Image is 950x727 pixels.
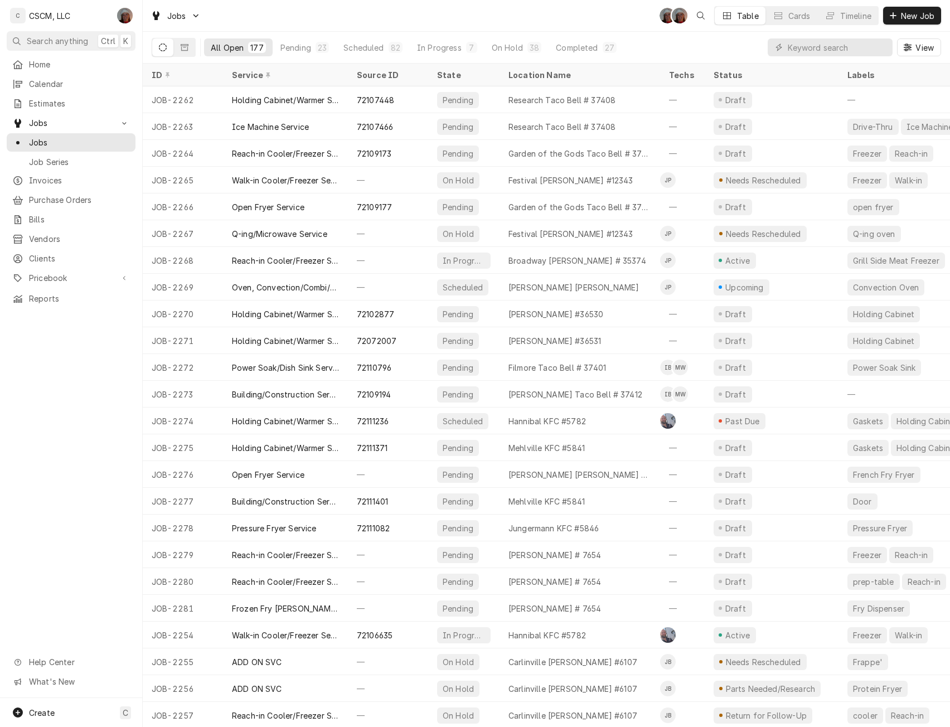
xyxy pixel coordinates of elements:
[724,576,748,588] div: Draft
[143,434,223,461] div: JOB-2275
[508,255,646,266] div: Broadway [PERSON_NAME] # 35374
[232,710,339,721] div: Reach-in Cooler/Freezer Service
[232,121,309,133] div: Ice Machine Service
[660,86,705,113] div: —
[143,113,223,140] div: JOB-2263
[357,121,393,133] div: 72107466
[152,69,212,81] div: ID
[143,408,223,434] div: JOB-2274
[232,469,304,481] div: Open Fryer Service
[357,442,387,454] div: 72111371
[660,627,676,643] div: CL
[232,69,337,81] div: Service
[672,386,688,402] div: MW
[492,42,523,54] div: On Hold
[852,683,903,695] div: Protein Fryer
[7,31,135,51] button: Search anythingCtrlK
[29,117,113,129] span: Jobs
[232,94,339,106] div: Holding Cabinet/Warmer Service
[29,98,130,109] span: Estimates
[852,255,941,266] div: Grill Side Meat Freezer
[894,629,923,641] div: Walk-in
[508,308,603,320] div: [PERSON_NAME] #36530
[840,10,871,22] div: Timeline
[852,228,896,240] div: Q-ing oven
[232,308,339,320] div: Holding Cabinet/Warmer Service
[7,672,135,691] a: Go to What's New
[7,653,135,671] a: Go to Help Center
[530,42,539,54] div: 38
[250,42,263,54] div: 177
[852,496,873,507] div: Door
[442,522,474,534] div: Pending
[660,568,705,595] div: —
[724,121,748,133] div: Draft
[29,708,55,718] span: Create
[508,201,651,213] div: Garden of the Gods Taco Bell # 37398
[7,75,135,93] a: Calendar
[391,42,400,54] div: 82
[318,42,327,54] div: 23
[232,549,339,561] div: Reach-in Cooler/Freezer Service
[660,707,676,723] div: James Bain's Avatar
[29,272,113,284] span: Pricebook
[724,228,802,240] div: Needs Rescheduled
[669,69,696,81] div: Techs
[7,249,135,268] a: Clients
[660,654,676,670] div: JB
[660,461,705,488] div: —
[899,10,937,22] span: New Job
[660,627,676,643] div: Chris Lynch's Avatar
[724,282,765,293] div: Upcoming
[605,42,614,54] div: 27
[508,469,651,481] div: [PERSON_NAME] [PERSON_NAME] #6594
[29,59,130,70] span: Home
[357,415,389,427] div: 72111236
[660,279,676,295] div: Jonnie Pakovich's Avatar
[442,496,474,507] div: Pending
[852,282,920,293] div: Convection Oven
[29,214,130,225] span: Bills
[442,442,474,454] div: Pending
[143,167,223,193] div: JOB-2265
[7,230,135,248] a: Vendors
[724,469,748,481] div: Draft
[232,442,339,454] div: Holding Cabinet/Warmer Service
[117,8,133,23] div: Dena Vecchetti's Avatar
[29,293,130,304] span: Reports
[348,274,428,301] div: —
[724,656,802,668] div: Needs Rescheduled
[894,148,929,159] div: Reach-in
[508,496,585,507] div: Mehlville KFC #5841
[508,710,637,721] div: Carlinville [PERSON_NAME] #6107
[211,42,244,54] div: All Open
[143,301,223,327] div: JOB-2270
[232,255,339,266] div: Reach-in Cooler/Freezer Service
[660,193,705,220] div: —
[508,228,633,240] div: Festival [PERSON_NAME] #12343
[660,360,676,375] div: Izaia Bain's Avatar
[348,167,428,193] div: —
[167,10,186,22] span: Jobs
[143,193,223,220] div: JOB-2266
[442,121,474,133] div: Pending
[442,94,474,106] div: Pending
[143,675,223,702] div: JOB-2256
[852,415,884,427] div: Gaskets
[442,603,474,614] div: Pending
[29,656,129,668] span: Help Center
[852,148,883,159] div: Freezer
[692,7,710,25] button: Open search
[143,622,223,648] div: JOB-2254
[660,172,676,188] div: JP
[852,308,915,320] div: Holding Cabinet
[232,389,339,400] div: Building/Construction Service
[672,8,687,23] div: DV
[143,247,223,274] div: JOB-2268
[660,172,676,188] div: Jonnie Pakovich's Avatar
[442,629,486,641] div: In Progress
[913,42,936,54] span: View
[7,210,135,229] a: Bills
[852,629,883,641] div: Freezer
[724,175,802,186] div: Needs Rescheduled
